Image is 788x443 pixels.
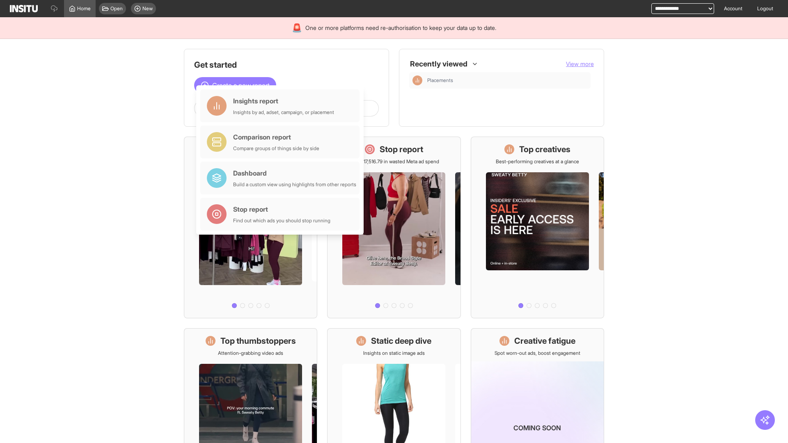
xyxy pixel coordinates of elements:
span: Placements [427,77,453,84]
img: Logo [10,5,38,12]
div: Insights [412,75,422,85]
span: Create a new report [212,80,270,90]
h1: Static deep dive [371,335,431,347]
div: Find out which ads you should stop running [233,217,330,224]
p: Attention-grabbing video ads [218,350,283,356]
span: One or more platforms need re-authorisation to keep your data up to date. [305,24,496,32]
div: Dashboard [233,168,356,178]
div: Comparison report [233,132,319,142]
span: Open [110,5,123,12]
p: Best-performing creatives at a glance [496,158,579,165]
div: 🚨 [292,22,302,34]
a: Top creativesBest-performing creatives at a glance [471,137,604,318]
button: View more [566,60,594,68]
div: Stop report [233,204,330,214]
h1: Top thumbstoppers [220,335,296,347]
p: Insights on static image ads [363,350,425,356]
div: Compare groups of things side by side [233,145,319,152]
h1: Top creatives [519,144,570,155]
h1: Stop report [380,144,423,155]
h1: Get started [194,59,379,71]
a: Stop reportSave £17,516.79 in wasted Meta ad spend [327,137,460,318]
span: New [142,5,153,12]
div: Build a custom view using highlights from other reports [233,181,356,188]
a: What's live nowSee all active ads instantly [184,137,317,318]
button: Create a new report [194,77,276,94]
div: Insights by ad, adset, campaign, or placement [233,109,334,116]
span: View more [566,60,594,67]
p: Save £17,516.79 in wasted Meta ad spend [349,158,439,165]
span: Home [77,5,91,12]
div: Insights report [233,96,334,106]
span: Placements [427,77,587,84]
